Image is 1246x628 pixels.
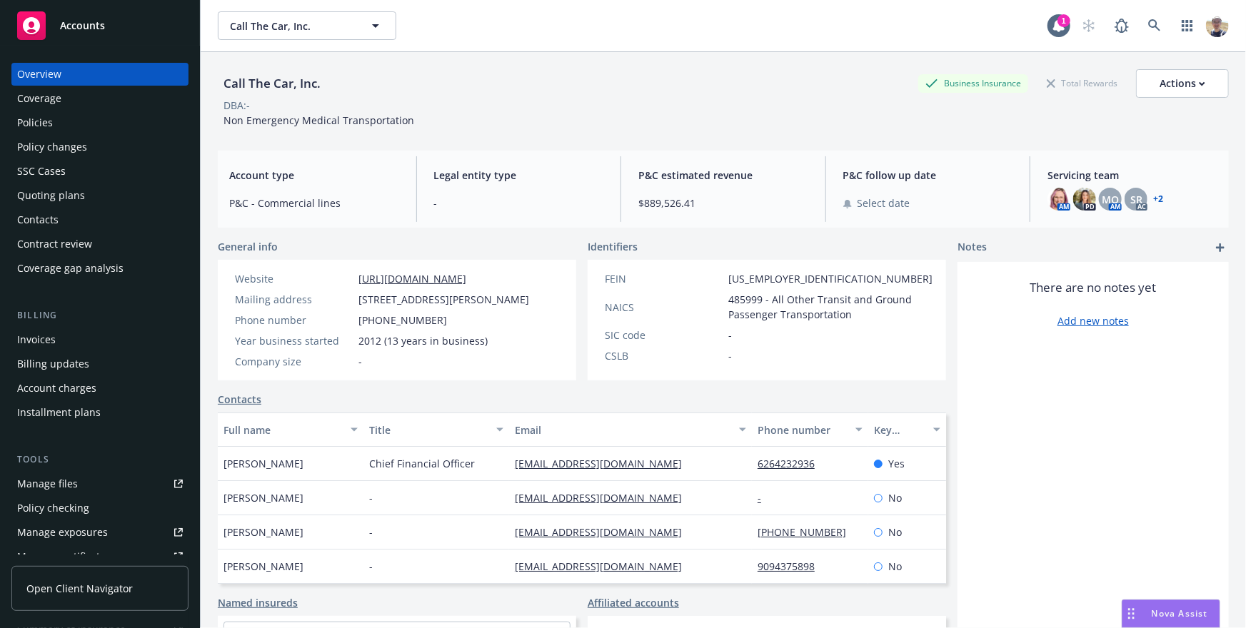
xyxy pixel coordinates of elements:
a: Add new notes [1057,313,1129,328]
a: Coverage [11,87,189,110]
span: Nova Assist [1152,607,1208,619]
div: Coverage gap analysis [17,257,124,280]
div: SSC Cases [17,160,66,183]
div: Policy checking [17,497,89,520]
span: - [369,559,373,574]
a: Policies [11,111,189,134]
span: - [358,354,362,369]
div: Installment plans [17,401,101,424]
a: Start snowing [1075,11,1103,40]
div: Contacts [17,208,59,231]
a: [PHONE_NUMBER] [758,525,858,539]
img: photo [1047,188,1070,211]
div: Title [369,422,488,437]
div: Call The Car, Inc. [218,74,326,93]
div: Manage files [17,472,78,495]
div: Business Insurance [918,74,1028,92]
span: Servicing team [1047,168,1217,183]
button: Call The Car, Inc. [218,11,396,40]
div: Contract review [17,233,92,255]
a: - [758,491,773,505]
a: Contract review [11,233,189,255]
span: Accounts [60,20,105,31]
span: - [369,525,373,540]
span: MQ [1102,192,1119,207]
div: CSLB [605,348,723,363]
span: [PHONE_NUMBER] [358,313,447,328]
a: Affiliated accounts [588,595,679,610]
a: Manage certificates [11,545,189,568]
span: [US_EMPLOYER_IDENTIFICATION_NUMBER] [728,271,933,286]
div: Policy changes [17,136,87,158]
div: 1 [1057,14,1070,27]
div: DBA: - [223,98,250,113]
span: - [728,348,732,363]
button: Title [363,412,509,447]
span: P&C estimated revenue [638,168,808,183]
a: add [1212,239,1229,256]
span: - [728,328,732,343]
div: Account charges [17,377,96,400]
a: Policy checking [11,497,189,520]
span: Non Emergency Medical Transportation [223,113,414,127]
img: photo [1206,14,1229,37]
a: [URL][DOMAIN_NAME] [358,272,466,285]
a: SSC Cases [11,160,189,183]
span: Call The Car, Inc. [230,19,353,34]
span: Yes [888,456,905,471]
div: Drag to move [1122,600,1140,627]
a: Billing updates [11,353,189,375]
button: Nova Assist [1122,599,1220,628]
span: [PERSON_NAME] [223,525,303,540]
a: Installment plans [11,401,189,424]
span: [PERSON_NAME] [223,456,303,471]
span: [STREET_ADDRESS][PERSON_NAME] [358,292,529,307]
a: Contacts [218,392,261,407]
span: SR [1130,192,1142,207]
div: Tools [11,452,189,467]
div: Manage exposures [17,521,108,544]
a: Quoting plans [11,184,189,207]
button: Actions [1136,69,1229,98]
div: Phone number [235,313,353,328]
span: There are no notes yet [1030,279,1157,296]
a: Contacts [11,208,189,231]
img: photo [1073,188,1096,211]
a: [EMAIL_ADDRESS][DOMAIN_NAME] [515,525,693,539]
span: No [888,490,902,505]
a: +2 [1153,195,1163,203]
button: Email [509,412,752,447]
a: Manage exposures [11,521,189,544]
div: Total Rewards [1040,74,1125,92]
div: Phone number [758,422,847,437]
span: Account type [229,168,399,183]
div: Year business started [235,333,353,348]
a: Named insureds [218,595,298,610]
span: 2012 (13 years in business) [358,333,488,348]
a: Account charges [11,377,189,400]
span: Open Client Navigator [26,581,133,596]
div: SIC code [605,328,723,343]
span: [PERSON_NAME] [223,559,303,574]
a: [EMAIL_ADDRESS][DOMAIN_NAME] [515,457,693,470]
a: 9094375898 [758,559,826,573]
div: Email [515,422,730,437]
a: Invoices [11,328,189,351]
div: Coverage [17,87,61,110]
span: General info [218,239,278,254]
div: Billing updates [17,353,89,375]
span: No [888,525,902,540]
div: Quoting plans [17,184,85,207]
span: - [369,490,373,505]
span: Select date [858,196,910,211]
span: Legal entity type [434,168,604,183]
span: - [434,196,604,211]
div: Policies [17,111,53,134]
a: 6264232936 [758,457,826,470]
a: Accounts [11,6,189,46]
a: Coverage gap analysis [11,257,189,280]
span: Identifiers [588,239,638,254]
a: Manage files [11,472,189,495]
span: No [888,559,902,574]
div: NAICS [605,300,723,315]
